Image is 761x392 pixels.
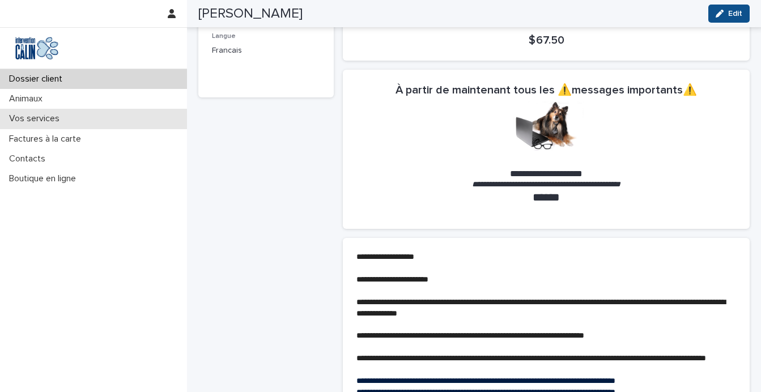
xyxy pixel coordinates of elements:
[5,93,52,104] p: Animaux
[396,83,697,97] h2: À partir de maintenant tous les ⚠️messages importants⚠️
[508,101,584,151] img: VTH8u9CeH000+S0K8P8DXJoy1smzQKAAAAAASUVORK5CYII=
[5,154,54,164] p: Contacts
[5,74,71,84] p: Dossier client
[5,173,85,184] p: Boutique en ligne
[5,113,69,124] p: Vos services
[198,6,303,22] h2: [PERSON_NAME]
[708,5,750,23] button: Edit
[212,45,320,57] p: Francais
[356,33,736,47] p: $ 67.50
[728,10,742,18] span: Edit
[9,37,65,59] img: Y0SYDZVsQvbSeSFpbQoq
[212,33,236,40] span: Langue
[5,134,90,144] p: Factures à la carte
